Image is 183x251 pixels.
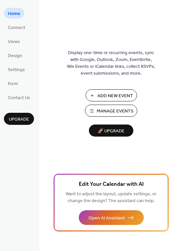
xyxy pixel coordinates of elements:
[4,78,22,89] a: Form
[85,105,137,117] button: Manage Events
[8,52,22,59] span: Design
[8,24,25,31] span: Connect
[66,190,157,205] span: Want to adjust the layout, update settings, or change the design? The assistant can help.
[4,22,29,33] a: Connect
[97,108,133,115] span: Manage Events
[4,8,24,19] a: Home
[4,50,26,61] a: Design
[4,113,34,125] button: Upgrade
[79,180,144,189] span: Edit Your Calendar with AI
[4,36,24,47] a: Views
[4,92,34,103] a: Contact Us
[8,66,25,73] span: Settings
[89,215,125,222] span: Open AI Assistant
[86,89,137,101] button: Add New Event
[93,127,129,136] span: 🚀 Upgrade
[79,210,144,225] button: Open AI Assistant
[8,95,30,101] span: Contact Us
[67,50,155,77] span: Display one-time or recurring events, sync with Google, Outlook, Zoom, Eventbrite, Wix Events or ...
[4,64,29,75] a: Settings
[8,10,20,17] span: Home
[9,116,29,123] span: Upgrade
[8,81,18,87] span: Form
[8,38,20,45] span: Views
[97,93,133,99] span: Add New Event
[89,125,133,137] button: 🚀 Upgrade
